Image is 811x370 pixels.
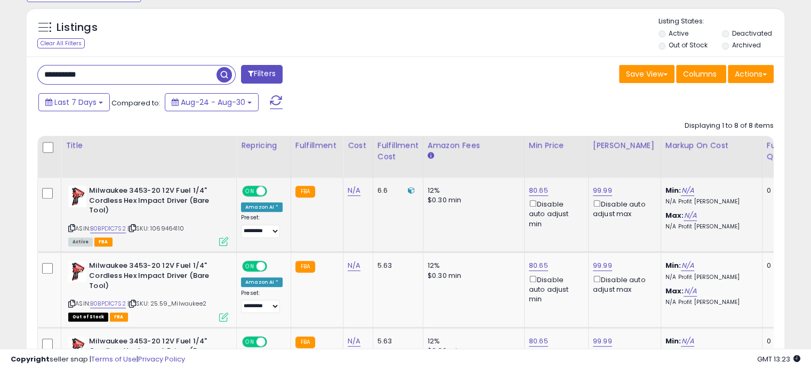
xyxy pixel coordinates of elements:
div: $0.30 min [428,271,516,281]
label: Active [669,29,688,38]
a: N/A [348,185,360,196]
a: N/A [681,185,694,196]
div: 0 [767,261,800,270]
a: Terms of Use [91,354,136,364]
button: Aug-24 - Aug-30 [165,93,259,111]
div: Disable auto adjust max [593,198,653,219]
span: All listings that are currently out of stock and unavailable for purchase on Amazon [68,313,108,322]
div: Amazon AI * [241,202,283,212]
p: N/A Profit [PERSON_NAME] [665,223,754,231]
small: Amazon Fees. [428,151,434,161]
b: Min: [665,185,681,195]
a: 80.65 [529,185,548,196]
div: 5.63 [378,261,415,270]
th: The percentage added to the cost of goods (COGS) that forms the calculator for Min & Max prices. [661,136,762,178]
div: 5.63 [378,336,415,346]
div: Displaying 1 to 8 of 8 items [685,121,774,131]
div: Fulfillment Cost [378,140,419,162]
label: Deactivated [732,29,772,38]
a: 99.99 [593,260,612,271]
div: Disable auto adjust min [529,274,580,305]
div: $0.30 min [428,195,516,205]
small: FBA [295,186,315,198]
label: Archived [732,40,760,50]
span: Columns [683,69,717,79]
div: Amazon Fees [428,140,520,151]
label: Out of Stock [669,40,708,50]
span: All listings currently available for purchase on Amazon [68,237,93,246]
p: N/A Profit [PERSON_NAME] [665,198,754,205]
span: OFF [266,262,283,271]
div: Amazon AI * [241,277,283,287]
div: Preset: [241,290,283,314]
a: 99.99 [593,336,612,347]
span: ON [243,262,256,271]
img: 41O4jkww1LL._SL40_.jpg [68,186,86,207]
b: Min: [665,260,681,270]
span: Compared to: [111,98,160,108]
div: 0 [767,186,800,195]
div: Title [66,140,232,151]
a: N/A [684,286,696,297]
div: Cost [348,140,368,151]
a: N/A [348,336,360,347]
div: ASIN: [68,186,228,245]
span: FBA [110,313,128,322]
a: Privacy Policy [138,354,185,364]
b: Milwaukee 3453-20 12V Fuel 1/4" Cordless Hex Impact Driver (Bare Tool) [89,186,219,218]
div: Clear All Filters [37,38,85,48]
h5: Listings [57,20,98,35]
div: Disable auto adjust max [593,274,653,294]
button: Last 7 Days [38,93,110,111]
img: 41O4jkww1LL._SL40_.jpg [68,336,86,358]
strong: Copyright [11,354,50,364]
b: Milwaukee 3453-20 12V Fuel 1/4" Cordless Hex Impact Driver (Bare Tool) [89,261,219,293]
small: FBA [295,336,315,348]
span: ON [243,187,256,196]
div: Disable auto adjust min [529,198,580,229]
b: Milwaukee 3453-20 12V Fuel 1/4" Cordless Hex Impact Driver (Bare Tool) [89,336,219,369]
span: ON [243,337,256,346]
img: 41O4jkww1LL._SL40_.jpg [68,261,86,282]
div: Min Price [529,140,584,151]
div: Preset: [241,214,283,238]
b: Min: [665,336,681,346]
div: Repricing [241,140,286,151]
div: Fulfillable Quantity [767,140,804,162]
p: N/A Profit [PERSON_NAME] [665,299,754,306]
b: Max: [665,286,684,296]
div: 12% [428,261,516,270]
b: Max: [665,210,684,220]
a: N/A [684,210,696,221]
a: 99.99 [593,185,612,196]
div: Fulfillment [295,140,339,151]
a: B0BPD1C7S2 [90,224,126,233]
a: N/A [681,260,694,271]
a: N/A [681,336,694,347]
a: B0BPD1C7S2 [90,299,126,308]
span: FBA [94,237,113,246]
div: Markup on Cost [665,140,758,151]
a: 80.65 [529,336,548,347]
button: Save View [619,65,675,83]
div: ASIN: [68,261,228,320]
div: 6.6 [378,186,415,195]
span: 2025-09-7 13:23 GMT [757,354,800,364]
span: | SKU: 25.59_Milwaukee2 [127,299,206,308]
div: 12% [428,336,516,346]
button: Columns [676,65,726,83]
div: 0 [767,336,800,346]
a: 80.65 [529,260,548,271]
p: N/A Profit [PERSON_NAME] [665,274,754,281]
span: Aug-24 - Aug-30 [181,97,245,108]
a: N/A [348,260,360,271]
span: OFF [266,187,283,196]
div: 12% [428,186,516,195]
span: | SKU: 1069464110 [127,224,184,233]
button: Filters [241,65,283,84]
small: FBA [295,261,315,273]
span: Last 7 Days [54,97,97,108]
div: seller snap | | [11,355,185,365]
p: Listing States: [659,17,784,27]
div: [PERSON_NAME] [593,140,656,151]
